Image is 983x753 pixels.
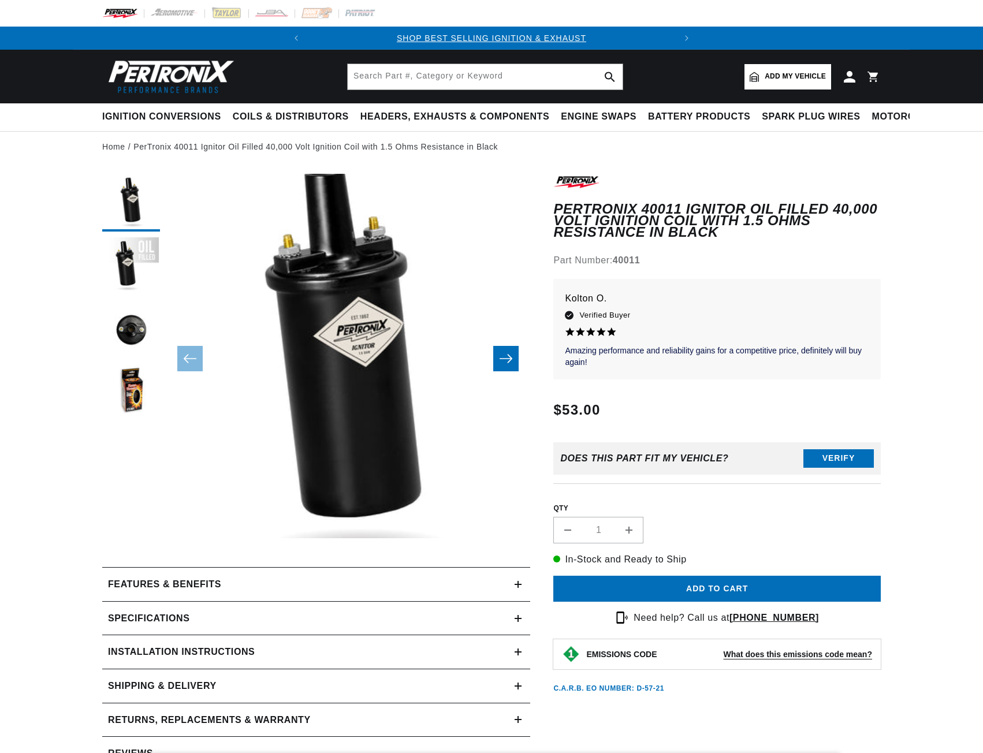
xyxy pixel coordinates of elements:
span: Verified Buyer [579,309,630,322]
strong: 40011 [613,255,641,265]
p: C.A.R.B. EO Number: D-57-21 [553,684,664,694]
input: Search Part #, Category or Keyword [348,64,623,90]
span: Motorcycle [872,111,941,123]
button: Slide right [493,346,519,371]
strong: EMISSIONS CODE [586,650,657,659]
span: Engine Swaps [561,111,636,123]
button: Translation missing: en.sections.announcements.next_announcement [675,27,698,50]
summary: Coils & Distributors [227,103,355,131]
button: Slide left [177,346,203,371]
button: Load image 3 in gallery view [102,301,160,359]
img: Pertronix [102,57,235,96]
span: Add my vehicle [765,71,826,82]
summary: Headers, Exhausts & Components [355,103,555,131]
a: Home [102,140,125,153]
summary: Features & Benefits [102,568,530,601]
a: PerTronix 40011 Ignitor Oil Filled 40,000 Volt Ignition Coil with 1.5 Ohms Resistance in Black [133,140,498,153]
button: Load image 4 in gallery view [102,364,160,422]
span: $53.00 [553,400,600,420]
strong: What does this emissions code mean? [723,650,872,659]
nav: breadcrumbs [102,140,881,153]
span: Ignition Conversions [102,111,221,123]
h2: Shipping & Delivery [108,679,217,694]
button: Load image 2 in gallery view [102,237,160,295]
h1: PerTronix 40011 Ignitor Oil Filled 40,000 Volt Ignition Coil with 1.5 Ohms Resistance in Black [553,203,881,238]
span: Battery Products [648,111,750,123]
div: 1 of 2 [308,32,675,44]
div: Announcement [308,32,675,44]
summary: Motorcycle [866,103,947,131]
summary: Specifications [102,602,530,635]
p: Kolton O. [565,290,869,307]
div: Part Number: [553,253,881,268]
img: Emissions code [562,645,580,663]
summary: Engine Swaps [555,103,642,131]
h2: Features & Benefits [108,577,221,592]
span: Coils & Distributors [233,111,349,123]
a: Add my vehicle [744,64,831,90]
button: Translation missing: en.sections.announcements.previous_announcement [285,27,308,50]
p: In-Stock and Ready to Ship [553,552,881,567]
media-gallery: Gallery Viewer [102,174,530,544]
div: Does This part fit My vehicle? [560,453,728,464]
button: search button [597,64,623,90]
p: Need help? Call us at [634,610,819,625]
slideshow-component: Translation missing: en.sections.announcements.announcement_bar [73,27,910,50]
a: [PHONE_NUMBER] [729,613,819,622]
button: Verify [803,449,874,468]
button: EMISSIONS CODEWhat does this emissions code mean? [586,649,872,659]
h2: Specifications [108,611,189,626]
button: Add to cart [553,576,881,602]
p: Amazing performance and reliability gains for a competitive price, definitely will buy again! [565,345,869,368]
summary: Shipping & Delivery [102,669,530,703]
summary: Ignition Conversions [102,103,227,131]
summary: Returns, Replacements & Warranty [102,703,530,737]
h2: Installation instructions [108,644,255,659]
summary: Spark Plug Wires [756,103,866,131]
h2: Returns, Replacements & Warranty [108,713,311,728]
button: Load image 1 in gallery view [102,174,160,232]
span: Headers, Exhausts & Components [360,111,549,123]
summary: Battery Products [642,103,756,131]
a: SHOP BEST SELLING IGNITION & EXHAUST [397,33,586,43]
label: QTY [553,504,881,513]
summary: Installation instructions [102,635,530,669]
span: Spark Plug Wires [762,111,860,123]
